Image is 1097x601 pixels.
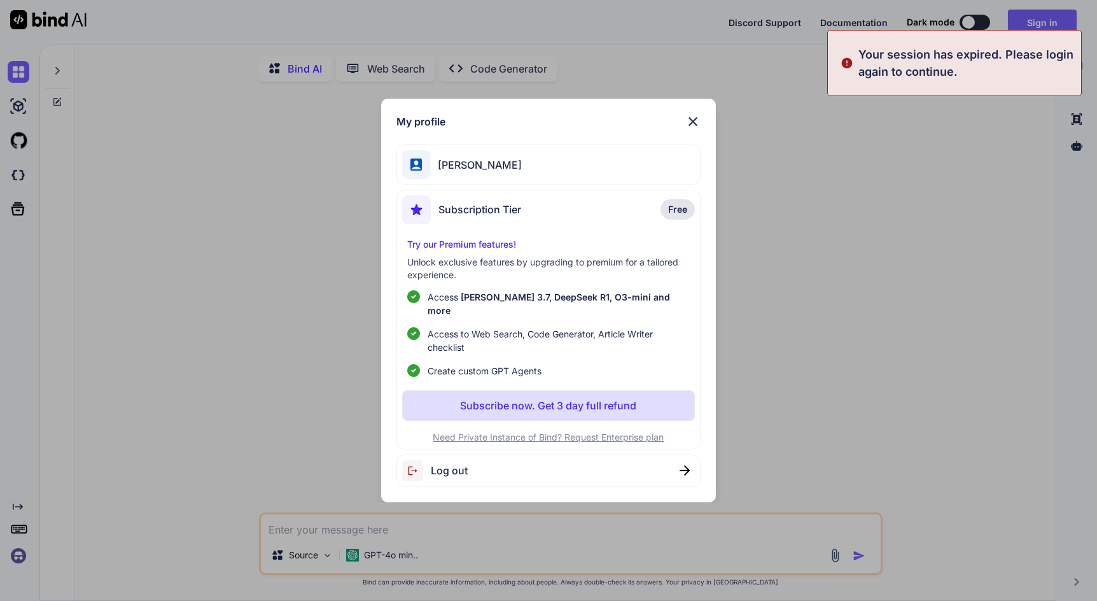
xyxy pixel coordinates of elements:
img: profile [410,159,423,171]
img: checklist [407,364,420,377]
img: subscription [402,195,431,224]
span: Free [668,203,687,216]
p: Try our Premium features! [407,238,690,251]
img: checklist [407,327,420,340]
h1: My profile [396,114,445,129]
button: Subscribe now. Get 3 day full refund [402,390,695,421]
img: logout [402,460,431,481]
img: checklist [407,290,420,303]
p: Unlock exclusive features by upgrading to premium for a tailored experience. [407,256,690,281]
p: Subscribe now. Get 3 day full refund [460,398,636,413]
span: Create custom GPT Agents [428,364,542,378]
p: Access [428,290,690,317]
p: Your session has expired. Please login again to continue. [858,46,1073,80]
img: close [680,465,690,476]
p: Need Private Instance of Bind? Request Enterprise plan [402,431,695,444]
span: [PERSON_NAME] 3.7, DeepSeek R1, O3-mini and more [428,292,670,316]
span: Access to Web Search, Code Generator, Article Writer checklist [428,327,690,354]
span: [PERSON_NAME] [430,157,522,173]
img: alert [841,46,853,80]
span: Log out [431,463,468,478]
img: close [685,114,701,129]
span: Subscription Tier [438,202,521,217]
